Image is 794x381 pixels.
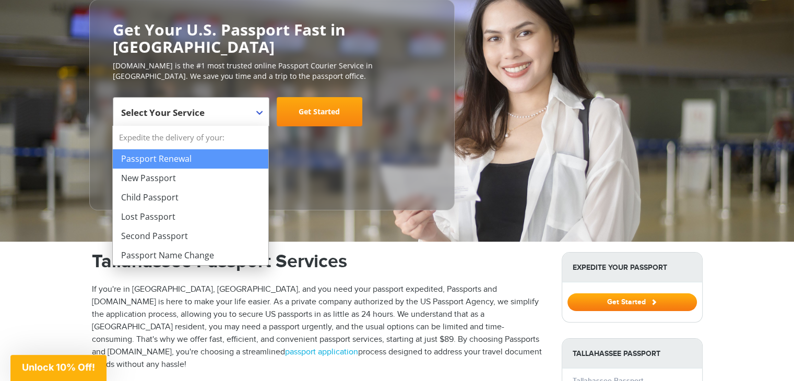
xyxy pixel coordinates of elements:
div: Unlock 10% Off! [10,355,106,381]
h1: Tallahassee Passport Services [92,252,546,271]
strong: Tallahassee Passport [562,339,702,368]
li: Lost Passport [113,207,268,227]
p: [DOMAIN_NAME] is the #1 most trusted online Passport Courier Service in [GEOGRAPHIC_DATA]. We sav... [113,61,431,81]
span: Starting at $199 + government fees [113,132,431,142]
a: Get Started [567,297,697,306]
p: If you're in [GEOGRAPHIC_DATA], [GEOGRAPHIC_DATA], and you need your passport expedited, Passport... [92,283,546,371]
h2: Get Your U.S. Passport Fast in [GEOGRAPHIC_DATA] [113,21,431,55]
li: Passport Renewal [113,149,268,169]
span: Unlock 10% Off! [22,362,95,373]
li: Passport Name Change [113,246,268,265]
a: passport application [285,347,358,357]
li: Child Passport [113,188,268,207]
span: Select Your Service [113,97,269,126]
button: Get Started [567,293,697,311]
li: New Passport [113,169,268,188]
strong: Expedite the delivery of your: [113,126,268,149]
span: Select Your Service [121,106,205,118]
span: Select Your Service [121,101,258,130]
a: Get Started [277,97,362,126]
li: Second Passport [113,227,268,246]
li: Expedite the delivery of your: [113,126,268,265]
strong: Expedite Your Passport [562,253,702,282]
